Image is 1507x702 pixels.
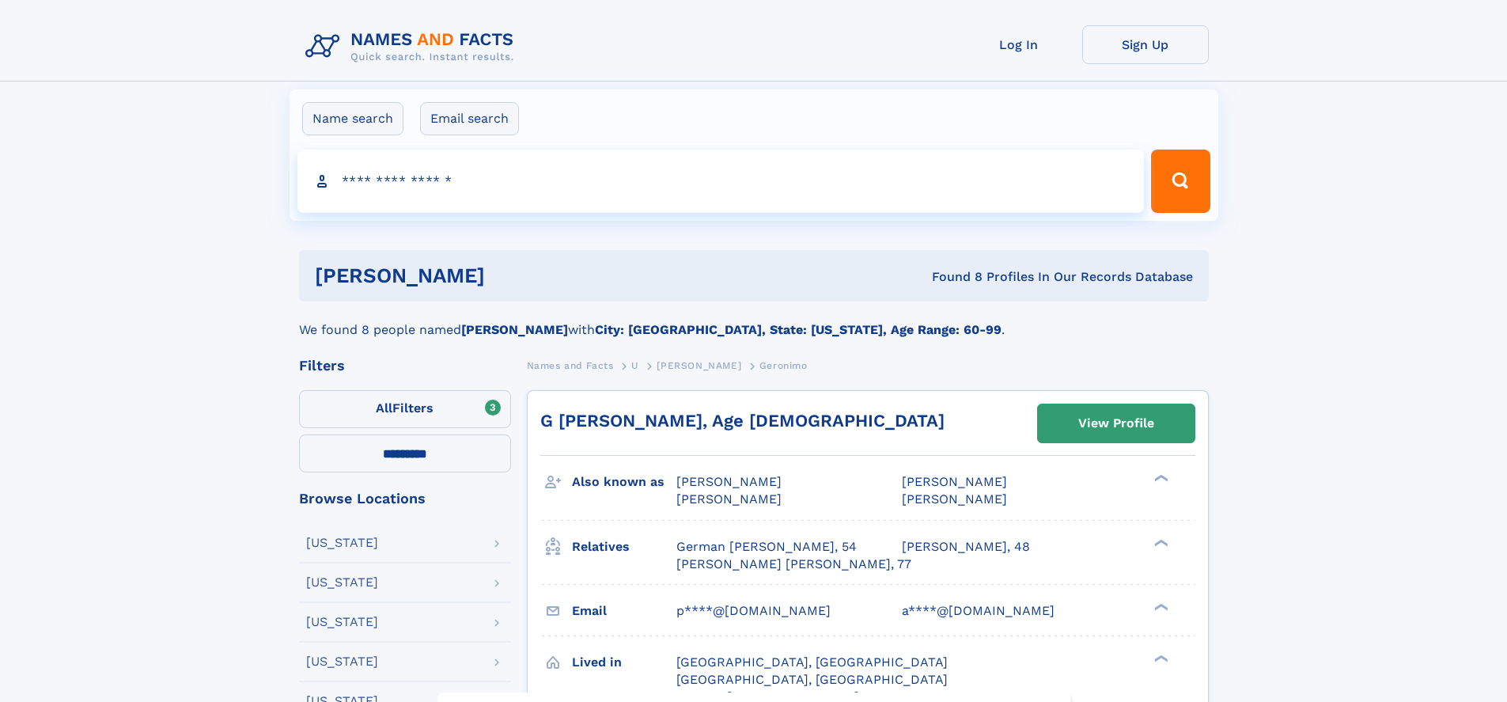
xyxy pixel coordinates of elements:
[676,538,857,556] a: German [PERSON_NAME], 54
[956,25,1082,64] a: Log In
[902,474,1007,489] span: [PERSON_NAME]
[595,322,1002,337] b: City: [GEOGRAPHIC_DATA], State: [US_STATE], Age Range: 60-99
[902,538,1030,556] a: [PERSON_NAME], 48
[299,302,1209,340] div: We found 8 people named with .
[306,576,378,589] div: [US_STATE]
[657,360,741,371] span: [PERSON_NAME]
[708,268,1193,286] div: Found 8 Profiles In Our Records Database
[676,474,782,489] span: [PERSON_NAME]
[1151,150,1210,213] button: Search Button
[902,491,1007,507] span: [PERSON_NAME]
[302,102,403,135] label: Name search
[306,537,378,549] div: [US_STATE]
[676,491,782,507] span: [PERSON_NAME]
[572,533,676,560] h3: Relatives
[306,655,378,668] div: [US_STATE]
[420,102,519,135] label: Email search
[306,616,378,628] div: [US_STATE]
[1150,601,1169,612] div: ❯
[1150,473,1169,484] div: ❯
[631,355,639,375] a: U
[572,598,676,624] h3: Email
[1078,405,1154,442] div: View Profile
[297,150,1145,213] input: search input
[1150,537,1169,548] div: ❯
[299,359,511,373] div: Filters
[1038,404,1195,442] a: View Profile
[676,556,911,573] a: [PERSON_NAME] [PERSON_NAME], 77
[572,649,676,676] h3: Lived in
[527,355,614,375] a: Names and Facts
[461,322,568,337] b: [PERSON_NAME]
[759,360,808,371] span: Geronimo
[676,672,948,687] span: [GEOGRAPHIC_DATA], [GEOGRAPHIC_DATA]
[572,469,676,495] h3: Also known as
[540,411,945,431] a: G [PERSON_NAME], Age [DEMOGRAPHIC_DATA]
[376,400,392,416] span: All
[1082,25,1209,64] a: Sign Up
[299,25,527,68] img: Logo Names and Facts
[676,655,948,670] span: [GEOGRAPHIC_DATA], [GEOGRAPHIC_DATA]
[315,266,709,286] h1: [PERSON_NAME]
[631,360,639,371] span: U
[299,491,511,506] div: Browse Locations
[1150,653,1169,663] div: ❯
[299,390,511,428] label: Filters
[657,355,741,375] a: [PERSON_NAME]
